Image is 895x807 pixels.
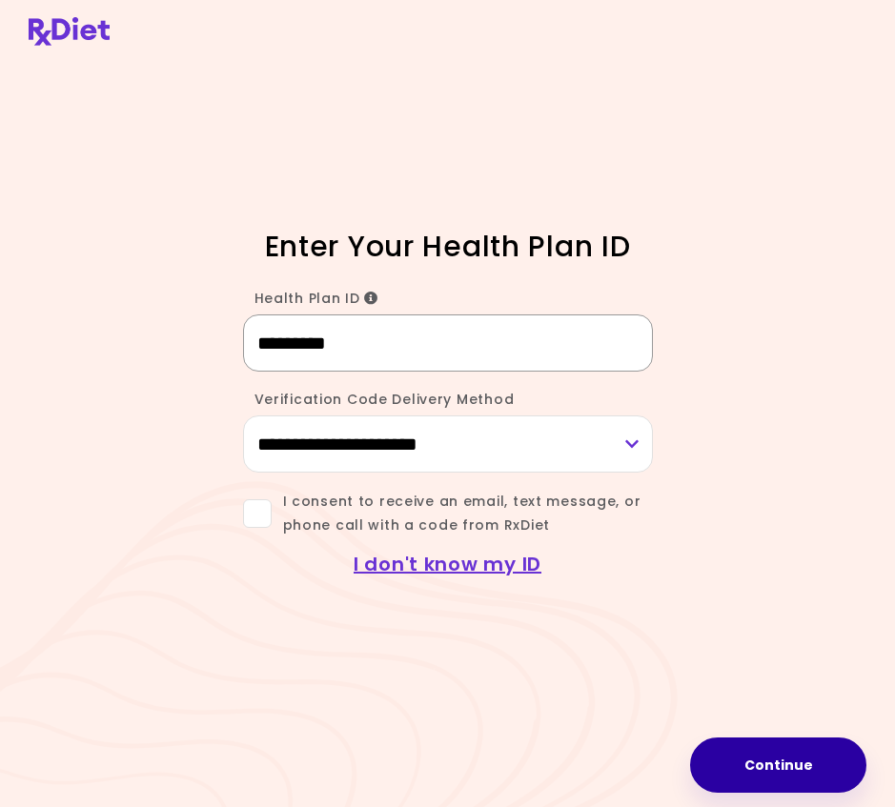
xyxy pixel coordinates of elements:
span: Health Plan ID [254,289,379,308]
img: RxDiet [29,17,110,46]
i: Info [364,292,378,305]
h1: Enter Your Health Plan ID [200,228,696,265]
span: I consent to receive an email, text message, or phone call with a code from RxDiet [272,490,653,537]
button: Continue [690,737,866,793]
a: I don't know my ID [354,551,541,577]
label: Verification Code Delivery Method [243,390,515,409]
